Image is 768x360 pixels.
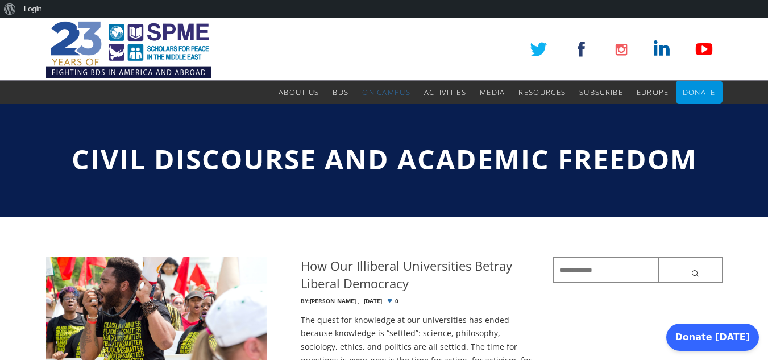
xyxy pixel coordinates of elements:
[301,298,536,304] div: 0
[518,81,566,104] a: Resources
[683,81,716,104] a: Donate
[637,87,669,97] span: Europe
[637,81,669,104] a: Europe
[279,87,319,97] span: About Us
[301,257,536,292] h4: How Our Illiberal Universities Betray Liberal Democracy
[683,87,716,97] span: Donate
[424,87,466,97] span: Activities
[333,81,348,104] a: BDS
[279,81,319,104] a: About Us
[362,81,410,104] a: On Campus
[480,87,505,97] span: Media
[333,87,348,97] span: BDS
[518,87,566,97] span: Resources
[579,81,623,104] a: Subscribe
[310,297,356,305] a: [PERSON_NAME]
[364,298,382,304] time: [DATE]
[46,18,211,81] img: SPME
[301,297,310,305] span: By:
[424,81,466,104] a: Activities
[579,87,623,97] span: Subscribe
[480,81,505,104] a: Media
[362,87,410,97] span: On Campus
[72,140,697,177] span: Civil Discourse and Academic Freedom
